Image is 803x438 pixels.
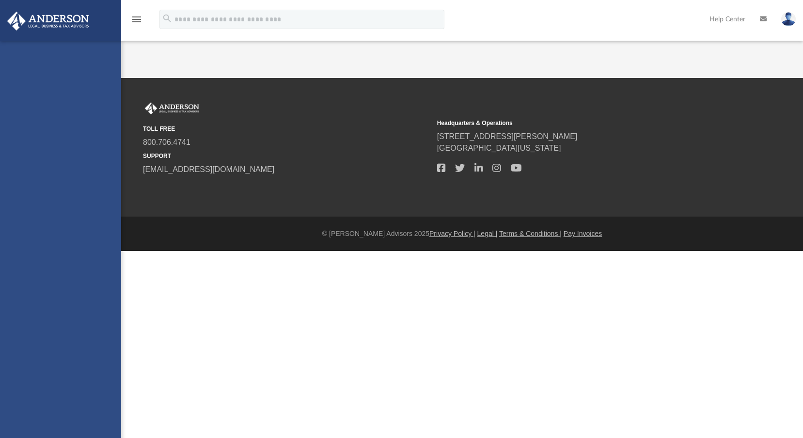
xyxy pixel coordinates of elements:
[437,132,578,141] a: [STREET_ADDRESS][PERSON_NAME]
[143,165,274,173] a: [EMAIL_ADDRESS][DOMAIN_NAME]
[781,12,796,26] img: User Pic
[437,119,724,127] small: Headquarters & Operations
[429,230,475,237] a: Privacy Policy |
[121,229,803,239] div: © [PERSON_NAME] Advisors 2025
[477,230,498,237] a: Legal |
[499,230,562,237] a: Terms & Conditions |
[131,14,142,25] i: menu
[143,138,190,146] a: 800.706.4741
[143,152,430,160] small: SUPPORT
[143,125,430,133] small: TOLL FREE
[143,102,201,115] img: Anderson Advisors Platinum Portal
[4,12,92,31] img: Anderson Advisors Platinum Portal
[131,18,142,25] a: menu
[162,13,173,24] i: search
[437,144,561,152] a: [GEOGRAPHIC_DATA][US_STATE]
[564,230,602,237] a: Pay Invoices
